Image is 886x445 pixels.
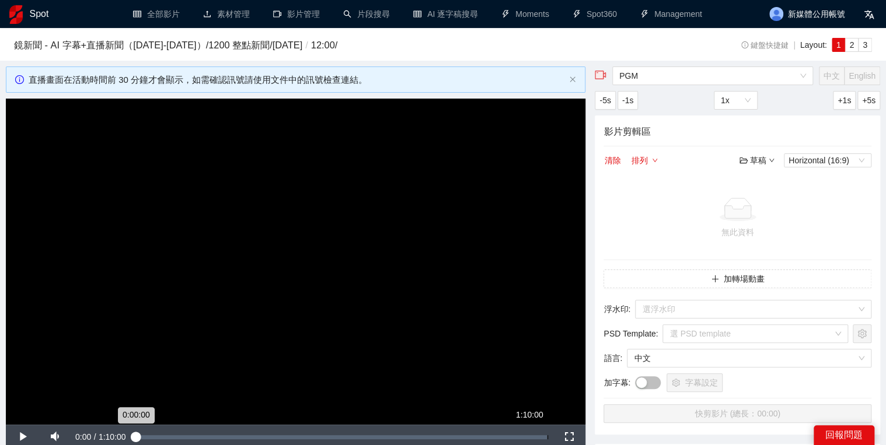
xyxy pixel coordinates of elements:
a: table全部影片 [133,9,180,19]
button: +1s [833,91,856,110]
span: -1s [622,94,633,107]
span: | [793,40,796,50]
span: PGM [619,67,806,85]
span: Horizontal (16:9) [789,154,867,167]
span: 1:10:00 [99,432,126,442]
button: 清除 [604,153,621,167]
div: 無此資料 [608,226,867,239]
div: 回報問題 [814,425,874,445]
span: +5s [862,94,875,107]
a: upload素材管理 [203,9,250,19]
a: tableAI 逐字稿搜尋 [413,9,478,19]
a: search片段搜尋 [343,9,390,19]
button: setting [853,324,871,343]
span: 中文 [824,71,840,80]
span: 鍵盤快捷鍵 [741,41,789,50]
img: logo [9,5,23,24]
button: 快剪影片 (總長：00:00) [604,404,871,423]
span: folder-open [740,156,748,164]
span: 浮水印 : [604,303,630,316]
a: thunderboltManagement [640,9,702,19]
span: Layout: [800,40,827,50]
span: 0:00 [75,432,91,442]
span: 1x [721,92,751,109]
span: 3 [863,40,867,50]
button: -1s [618,91,638,110]
h3: 鏡新聞 - AI 字幕+直播新聞（[DATE]-[DATE]） / 1200 整點新聞 / [DATE] 12:00 / [14,38,679,53]
span: video-camera [595,69,606,81]
span: +1s [838,94,851,107]
span: 中文 [634,349,864,367]
button: plus加轉場動畫 [604,269,871,288]
span: info-circle [741,41,749,49]
span: down [652,157,658,164]
span: / [302,40,311,50]
div: Video Player [6,99,585,425]
span: / [94,432,96,442]
span: info-circle [15,75,24,84]
button: 排列down [630,153,658,167]
a: thunderboltSpot360 [573,9,617,19]
div: 直播畫面在活動時間前 30 分鐘才會顯示，如需確認訊號請使用文件中的訊號檢查連結。 [29,73,564,87]
img: avatar [769,7,783,21]
button: -5s [595,91,615,110]
span: English [849,71,875,80]
button: setting字幕設定 [667,373,723,392]
div: 草稿 [740,154,775,167]
span: -5s [599,94,611,107]
span: down [769,157,775,163]
span: 加字幕 : [604,376,630,389]
span: plus [711,275,719,284]
span: 語言 : [604,352,622,365]
span: 1 [836,40,841,50]
div: Progress Bar [136,435,547,439]
button: +5s [857,91,880,110]
h4: 影片剪輯區 [604,124,871,139]
a: thunderboltMoments [501,9,549,19]
span: 2 [849,40,854,50]
a: video-camera影片管理 [273,9,320,19]
span: PSD Template : [604,327,658,340]
button: close [569,76,576,83]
